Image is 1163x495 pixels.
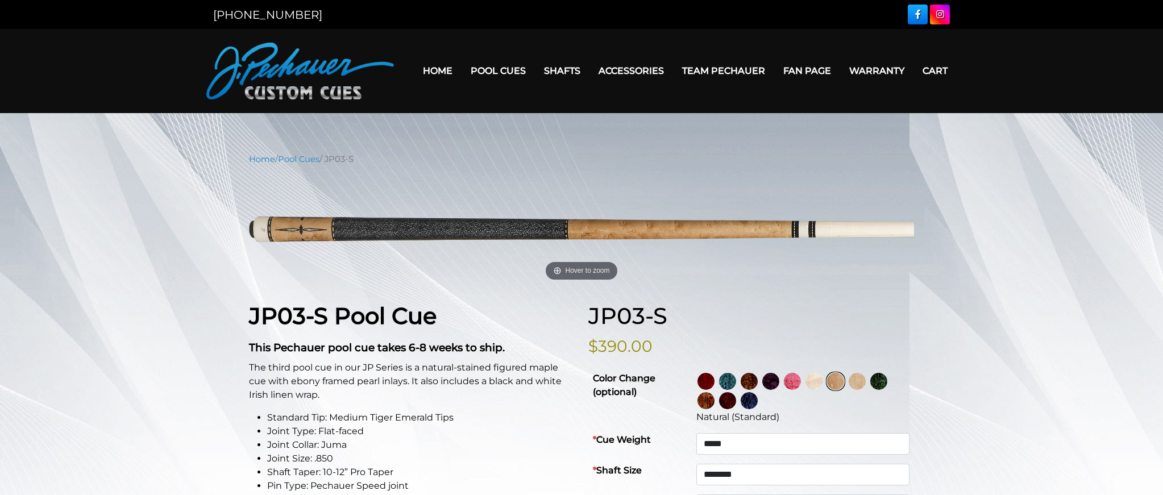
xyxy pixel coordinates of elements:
img: Chestnut [697,392,715,409]
img: Purple [762,373,779,390]
bdi: $390.00 [588,336,653,356]
a: Fan Page [774,56,840,85]
img: Pechauer Custom Cues [206,43,394,99]
li: Shaft Taper: 10-12” Pro Taper [267,465,575,479]
a: Home [414,56,462,85]
nav: Breadcrumb [249,153,914,165]
img: Light Natural [849,373,866,390]
a: Home [249,154,275,164]
a: Team Pechauer [673,56,774,85]
a: Pool Cues [462,56,535,85]
li: Joint Collar: Juma [267,438,575,452]
a: [PHONE_NUMBER] [213,8,322,22]
li: Joint Size: .850 [267,452,575,465]
img: No Stain [805,373,823,390]
img: Rose [741,373,758,390]
strong: This Pechauer pool cue takes 6-8 weeks to ship. [249,341,505,354]
img: Pink [784,373,801,390]
li: Joint Type: Flat-faced [267,425,575,438]
p: The third pool cue in our JP Series is a natural-stained figured maple cue with ebony framed pear... [249,361,575,402]
a: Cart [913,56,957,85]
a: Pool Cues [278,154,319,164]
img: Green [870,373,887,390]
a: Hover to zoom [249,174,914,285]
li: Pin Type: Pechauer Speed joint [267,479,575,493]
strong: Shaft Size [593,465,642,476]
strong: Color Change (optional) [593,373,655,397]
strong: Cue Weight [593,434,651,445]
strong: JP03-S Pool Cue [249,302,437,330]
a: Shafts [535,56,589,85]
h1: JP03-S [588,302,914,330]
img: Natural [827,373,844,390]
a: Warranty [840,56,913,85]
img: Blue [741,392,758,409]
img: Wine [697,373,715,390]
img: Burgundy [719,392,736,409]
a: Accessories [589,56,673,85]
li: Standard Tip: Medium Tiger Emerald Tips [267,411,575,425]
img: Turquoise [719,373,736,390]
div: Natural (Standard) [696,410,909,424]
